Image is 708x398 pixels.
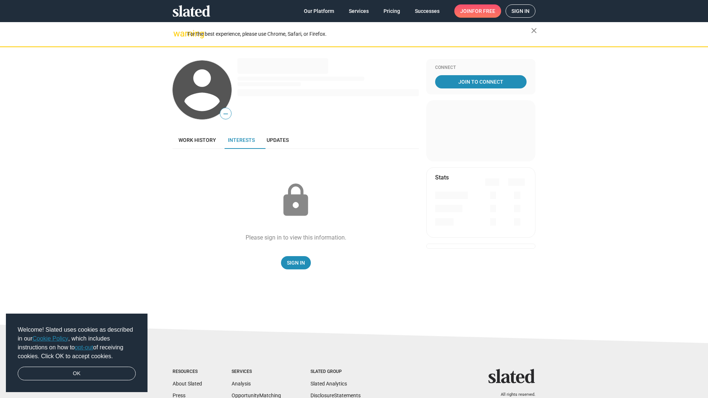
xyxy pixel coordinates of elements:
span: Pricing [383,4,400,18]
a: Sign In [281,256,311,269]
mat-icon: lock [277,182,314,219]
div: Services [232,369,281,375]
span: Interests [228,137,255,143]
a: Joinfor free [454,4,501,18]
mat-card-title: Stats [435,174,449,181]
a: Updates [261,131,295,149]
span: Successes [415,4,440,18]
a: Slated Analytics [310,381,347,387]
span: Work history [178,137,216,143]
span: Welcome! Slated uses cookies as described in our , which includes instructions on how to of recei... [18,325,136,361]
a: Work history [173,131,222,149]
a: Interests [222,131,261,149]
span: Join [460,4,495,18]
span: Our Platform [304,4,334,18]
mat-icon: close [530,26,538,35]
a: Successes [409,4,445,18]
span: Services [349,4,369,18]
div: cookieconsent [6,314,147,392]
span: for free [472,4,495,18]
a: Join To Connect [435,75,527,88]
div: Please sign in to view this information. [246,234,346,241]
a: dismiss cookie message [18,367,136,381]
span: Sign in [511,5,530,17]
div: Slated Group [310,369,361,375]
mat-icon: warning [173,29,182,38]
a: Cookie Policy [32,335,68,342]
a: Pricing [378,4,406,18]
span: — [220,109,231,119]
div: For the best experience, please use Chrome, Safari, or Firefox. [187,29,531,39]
a: Our Platform [298,4,340,18]
div: Resources [173,369,202,375]
span: Sign In [287,256,305,269]
span: Join To Connect [437,75,525,88]
a: opt-out [75,344,93,350]
a: Analysis [232,381,251,387]
span: Updates [267,137,289,143]
div: Connect [435,65,527,71]
a: Sign in [506,4,535,18]
a: About Slated [173,381,202,387]
a: Services [343,4,375,18]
